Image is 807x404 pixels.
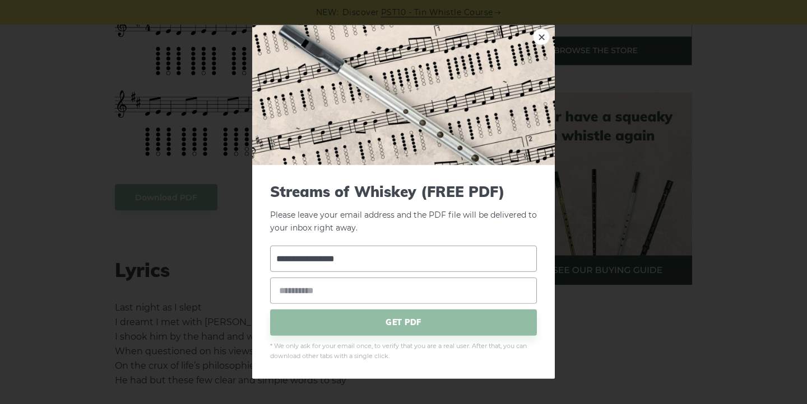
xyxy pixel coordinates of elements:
[270,183,537,234] p: Please leave your email address and the PDF file will be delivered to your inbox right away.
[270,309,537,335] span: GET PDF
[252,25,555,165] img: Tin Whistle Tab Preview
[533,29,550,45] a: ×
[270,183,537,200] span: Streams of Whiskey (FREE PDF)
[270,341,537,361] span: * We only ask for your email once, to verify that you are a real user. After that, you can downlo...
